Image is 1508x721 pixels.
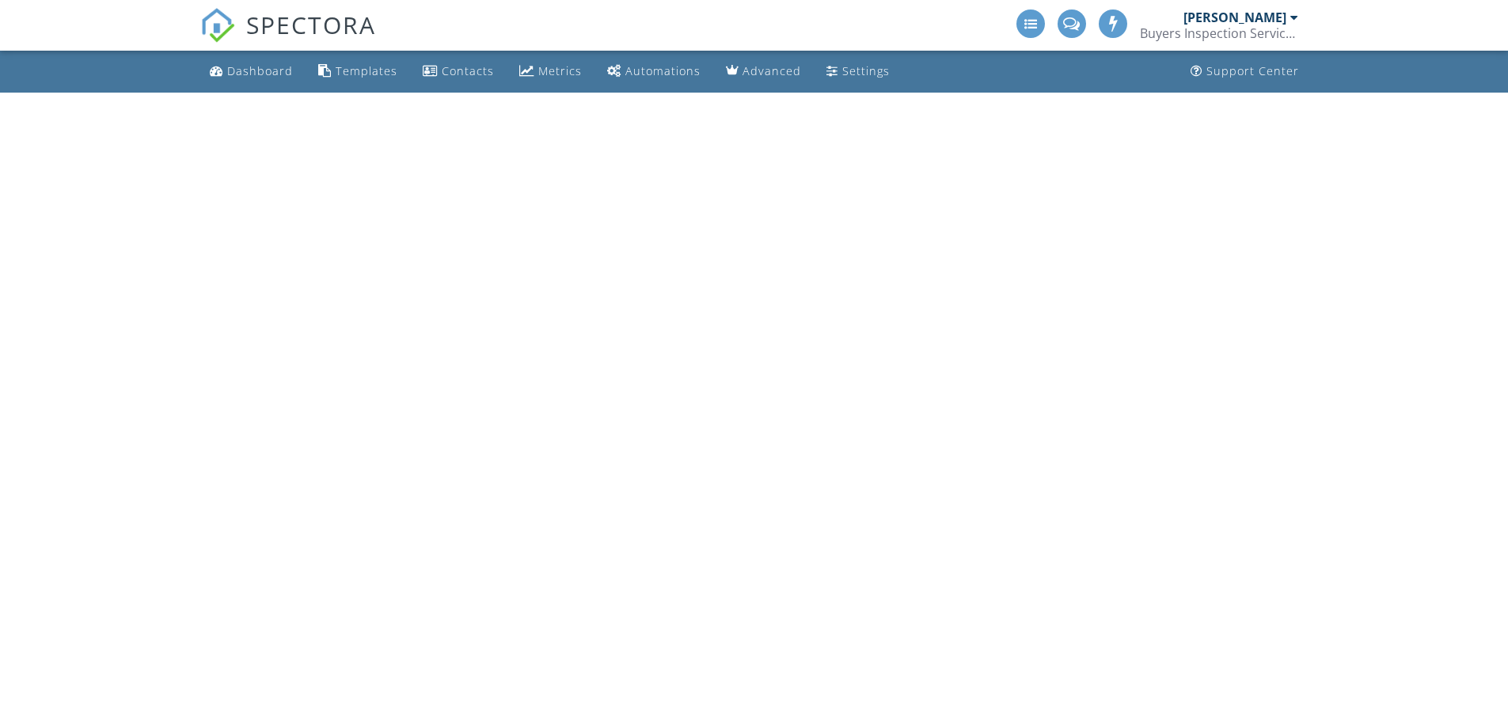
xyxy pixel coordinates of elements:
[842,63,890,78] div: Settings
[442,63,494,78] div: Contacts
[200,8,235,43] img: The Best Home Inspection Software - Spectora
[820,57,896,86] a: Settings
[513,57,588,86] a: Metrics
[601,57,707,86] a: Automations (Advanced)
[227,63,293,78] div: Dashboard
[720,57,807,86] a: Advanced
[1184,57,1305,86] a: Support Center
[1140,25,1298,41] div: Buyers Inspection Services
[416,57,500,86] a: Contacts
[336,63,397,78] div: Templates
[200,21,376,55] a: SPECTORA
[246,8,376,41] span: SPECTORA
[1183,9,1286,25] div: [PERSON_NAME]
[203,57,299,86] a: Dashboard
[312,57,404,86] a: Templates
[625,63,701,78] div: Automations
[538,63,582,78] div: Metrics
[743,63,801,78] div: Advanced
[1206,63,1299,78] div: Support Center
